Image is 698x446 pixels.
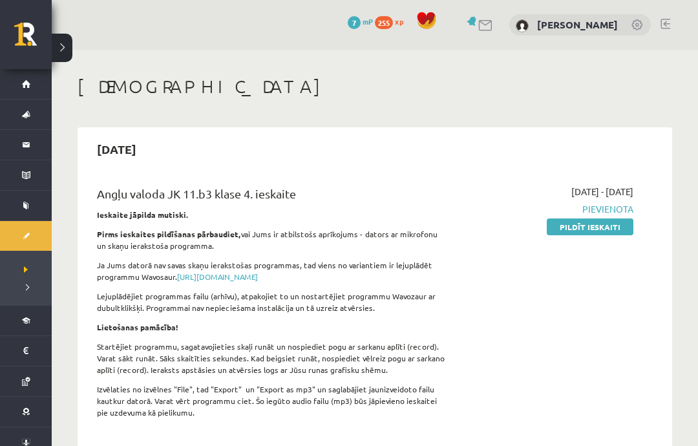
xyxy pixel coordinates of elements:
[395,16,403,27] span: xp
[97,341,448,376] p: Startējiet programmu, sagatavojieties skaļi runāt un nospiediet pogu ar sarkanu aplīti (record). ...
[348,16,361,29] span: 7
[571,185,633,198] span: [DATE] - [DATE]
[14,23,52,55] a: Rīgas 1. Tālmācības vidusskola
[537,18,618,31] a: [PERSON_NAME]
[97,259,448,282] p: Ja Jums datorā nav savas skaņu ierakstošas programmas, tad viens no variantiem ir lejuplādēt prog...
[84,134,149,164] h2: [DATE]
[97,228,448,251] p: vai Jums ir atbilstošs aprīkojums - dators ar mikrofonu un skaņu ierakstoša programma.
[516,19,529,32] img: Viktorija Suseja
[97,322,178,332] strong: Lietošanas pamācība!
[97,185,448,209] div: Angļu valoda JK 11.b3 klase 4. ieskaite
[375,16,410,27] a: 255 xp
[97,290,448,313] p: Lejuplādējiet programmas failu (arhīvu), atpakojiet to un nostartējiet programmu Wavozaur ar dubu...
[177,271,258,282] a: [URL][DOMAIN_NAME]
[97,209,189,220] strong: Ieskaite jāpilda mutiski.
[97,229,241,239] strong: Pirms ieskaites pildīšanas pārbaudiet,
[97,383,448,418] p: Izvēlaties no izvēlnes "File", tad "Export" un "Export as mp3" un saglabājiet jaunizveidoto failu...
[363,16,373,27] span: mP
[78,76,672,98] h1: [DEMOGRAPHIC_DATA]
[547,218,633,235] a: Pildīt ieskaiti
[375,16,393,29] span: 255
[467,202,633,216] span: Pievienota
[348,16,373,27] a: 7 mP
